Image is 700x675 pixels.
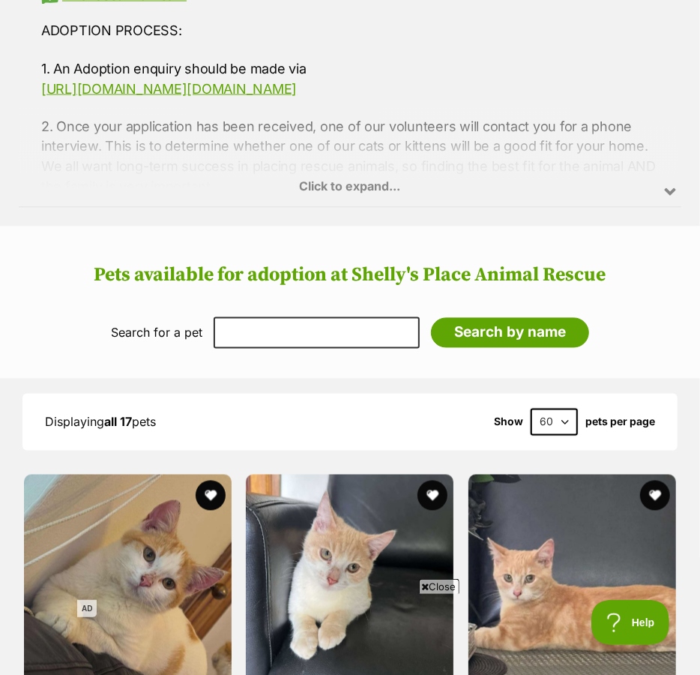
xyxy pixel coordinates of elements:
[15,265,685,287] h2: Pets available for adoption at Shelly's Place Animal Rescue
[19,90,681,207] div: Click to expand...
[77,600,97,617] span: AD
[111,326,202,340] label: Search for a pet
[41,81,297,97] a: [URL][DOMAIN_NAME][DOMAIN_NAME]
[591,600,670,645] iframe: Help Scout Beacon - Open
[494,416,523,428] span: Show
[104,415,132,430] strong: all 17
[585,416,655,428] label: pets per page
[41,58,659,99] p: 1. An Adoption enquiry should be made via
[45,415,156,430] span: Displaying pets
[418,481,448,511] button: favourite
[419,579,459,594] span: Close
[196,481,226,511] button: favourite
[77,600,623,667] iframe: Advertisement
[431,318,589,348] input: Search by name
[640,481,670,511] button: favourite
[41,20,659,40] p: ADOPTION PROCESS:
